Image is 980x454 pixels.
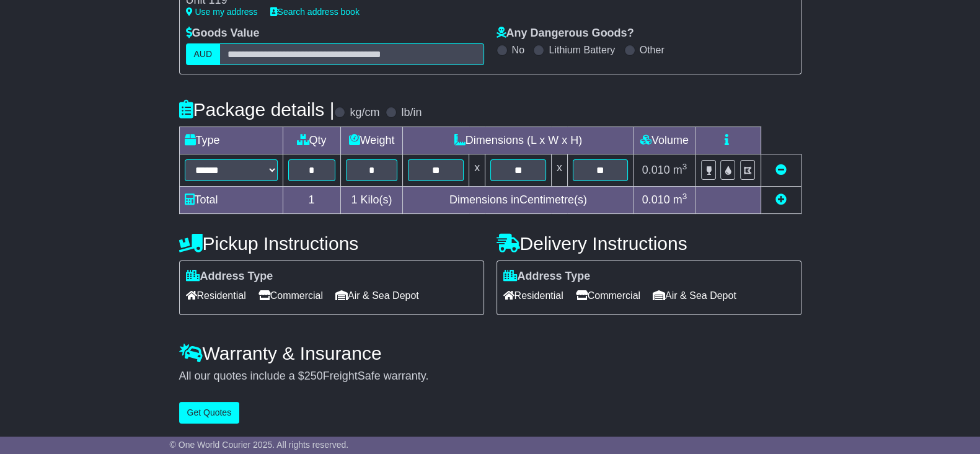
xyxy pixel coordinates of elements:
[258,286,323,305] span: Commercial
[673,194,687,206] span: m
[403,186,633,213] td: Dimensions in Centimetre(s)
[186,7,258,17] a: Use my address
[179,370,801,383] div: All our quotes include a $ FreightSafe warranty.
[179,402,240,424] button: Get Quotes
[775,194,787,206] a: Add new item
[640,44,664,56] label: Other
[283,186,340,213] td: 1
[403,127,633,154] td: Dimensions (L x W x H)
[642,194,670,206] span: 0.010
[351,194,357,206] span: 1
[682,192,687,201] sup: 3
[653,286,736,305] span: Air & Sea Depot
[642,164,670,176] span: 0.010
[179,233,484,254] h4: Pickup Instructions
[551,154,567,186] td: x
[179,127,283,154] td: Type
[179,186,283,213] td: Total
[179,343,801,363] h4: Warranty & Insurance
[503,286,563,305] span: Residential
[633,127,695,154] td: Volume
[270,7,360,17] a: Search address book
[340,186,403,213] td: Kilo(s)
[576,286,640,305] span: Commercial
[283,127,340,154] td: Qty
[340,127,403,154] td: Weight
[469,154,485,186] td: x
[497,233,801,254] h4: Delivery Instructions
[186,286,246,305] span: Residential
[179,99,335,120] h4: Package details |
[549,44,615,56] label: Lithium Battery
[497,27,634,40] label: Any Dangerous Goods?
[186,27,260,40] label: Goods Value
[401,106,422,120] label: lb/in
[186,270,273,283] label: Address Type
[350,106,379,120] label: kg/cm
[503,270,591,283] label: Address Type
[682,162,687,171] sup: 3
[170,440,349,450] span: © One World Courier 2025. All rights reserved.
[775,164,787,176] a: Remove this item
[512,44,524,56] label: No
[335,286,419,305] span: Air & Sea Depot
[673,164,687,176] span: m
[186,43,221,65] label: AUD
[304,370,323,382] span: 250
